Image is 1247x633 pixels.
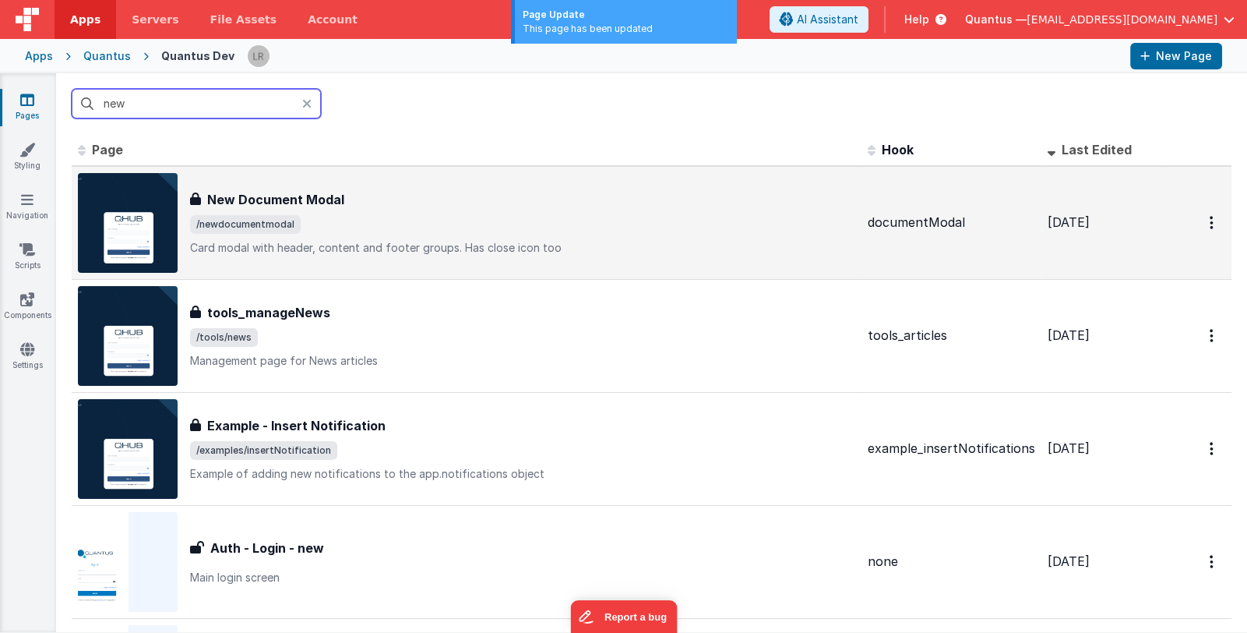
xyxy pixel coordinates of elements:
span: Last Edited [1062,142,1132,157]
h3: Example - Insert Notification [207,416,386,435]
span: Apps [70,12,100,27]
p: Main login screen [190,570,855,585]
button: Quantus — [EMAIL_ADDRESS][DOMAIN_NAME] [965,12,1235,27]
h3: tools_manageNews [207,303,330,322]
iframe: Marker.io feedback button [570,600,677,633]
span: Servers [132,12,178,27]
div: none [868,553,1035,571]
div: Quantus Dev [161,48,234,64]
button: Options [1200,546,1225,578]
span: Hook [882,142,914,157]
h3: New Document Modal [207,190,344,209]
div: Page Update [523,8,729,22]
span: /tools/news [190,328,258,347]
button: Options [1200,207,1225,239]
span: [EMAIL_ADDRESS][DOMAIN_NAME] [1027,12,1217,27]
span: File Assets [210,12,277,27]
button: New Page [1130,43,1222,69]
span: [DATE] [1048,327,1090,343]
span: AI Assistant [797,12,858,27]
h3: Auth - Login - new [210,539,324,557]
img: 0cc89ea87d3ef7af341bf65f2365a7ce [248,45,269,67]
span: Page [92,142,123,157]
div: documentModal [868,214,1035,232]
span: [DATE] [1048,214,1090,230]
button: Options [1200,320,1225,352]
span: Quantus — [965,12,1027,27]
span: [DATE] [1048,553,1090,569]
span: Help [904,12,929,27]
div: This page has been updated [523,22,729,36]
button: Options [1200,433,1225,465]
div: Apps [25,48,53,64]
p: Card modal with header, content and footer groups. Has close icon too [190,240,855,256]
p: Management page for News articles [190,353,855,369]
div: Quantus [83,48,131,64]
p: Example of adding new notifications to the app.notifications object [190,466,855,482]
span: [DATE] [1048,440,1090,456]
div: example_insertNotifications [868,440,1035,458]
span: /newdocumentmodal [190,215,301,234]
div: tools_articles [868,327,1035,345]
span: /examples/insertNotification [190,441,337,460]
input: Search pages, id's ... [72,89,321,118]
button: AI Assistant [770,6,868,33]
